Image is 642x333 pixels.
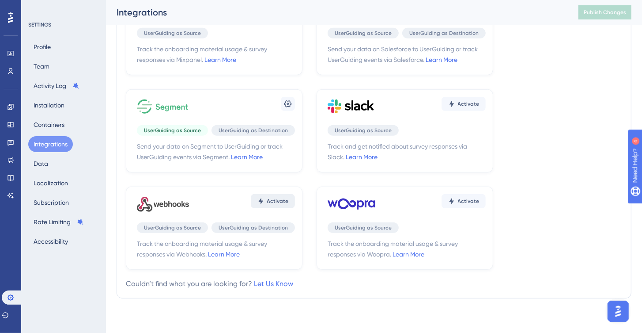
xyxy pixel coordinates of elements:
span: Publish Changes [584,9,626,16]
button: Localization [28,175,73,191]
a: Learn More [208,251,240,258]
a: Learn More [426,56,457,63]
button: Accessibility [28,233,73,249]
span: UserGuiding as Source [335,30,392,37]
button: Rate Limiting [28,214,89,230]
span: UserGuiding as Source [144,127,201,134]
span: UserGuiding as Destination [219,224,288,231]
button: Activate [442,97,486,111]
div: Couldn’t find what you are looking for? [126,279,293,289]
button: Profile [28,39,56,55]
a: Learn More [346,153,378,161]
a: Learn More [204,56,236,63]
span: Activate [458,198,480,205]
span: Track the onboarding material usage & survey responses via Woopra. [328,238,486,260]
button: Publish Changes [578,5,631,19]
div: SETTINGS [28,21,100,28]
span: UserGuiding as Destination [409,30,479,37]
span: Send your data on Segment to UserGuiding or track UserGuiding events via Segment. [137,141,295,162]
button: Subscription [28,195,74,211]
span: Track and get notified about survey responses via Slack. [328,141,486,162]
span: Activate [267,198,289,205]
button: Integrations [28,136,73,152]
span: UserGuiding as Source [335,224,392,231]
span: Activate [458,100,480,107]
button: Team [28,58,55,74]
span: Need Help? [21,2,55,13]
div: Integrations [117,6,556,19]
button: Containers [28,117,70,133]
button: Data [28,156,53,172]
a: Let Us Know [254,279,293,288]
span: Send your data on Salesforce to UserGuiding or track UserGuiding events via Salesforce. [328,44,486,65]
span: Track the onboarding material usage & survey responses via Mixpanel. [137,44,295,65]
iframe: UserGuiding AI Assistant Launcher [605,298,631,325]
button: Activate [442,194,486,208]
a: Learn More [231,153,263,161]
span: UserGuiding as Source [144,224,201,231]
a: Learn More [393,251,424,258]
span: UserGuiding as Source [335,127,392,134]
button: Installation [28,97,70,113]
div: 4 [61,4,64,11]
span: Track the onboarding material usage & survey responses via Webhooks. [137,238,295,260]
span: UserGuiding as Source [144,30,201,37]
span: UserGuiding as Destination [219,127,288,134]
button: Activity Log [28,78,85,94]
button: Activate [251,194,295,208]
